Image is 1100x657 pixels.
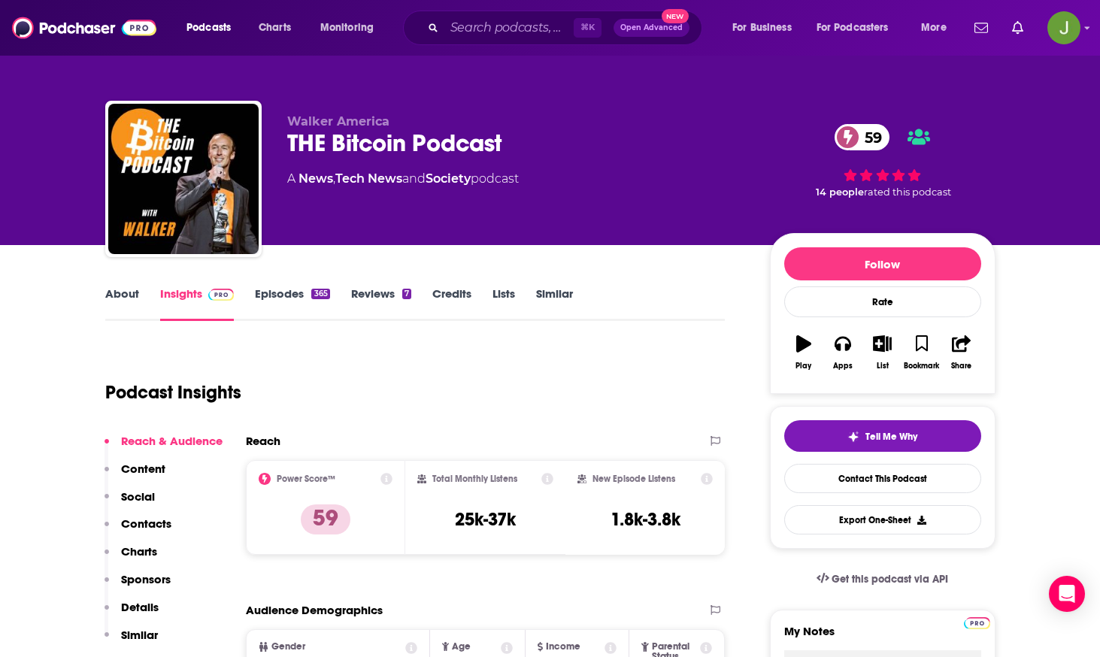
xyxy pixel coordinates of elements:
[108,104,259,254] img: THE Bitcoin Podcast
[121,544,157,559] p: Charts
[835,124,889,150] a: 59
[186,17,231,38] span: Podcasts
[426,171,471,186] a: Society
[417,11,717,45] div: Search podcasts, credits, & more...
[287,114,389,129] span: Walker America
[121,516,171,531] p: Contacts
[805,561,961,598] a: Get this podcast via API
[452,642,471,652] span: Age
[160,286,235,321] a: InsightsPodchaser Pro
[432,474,517,484] h2: Total Monthly Listens
[1047,11,1080,44] span: Logged in as jon47193
[121,628,158,642] p: Similar
[807,16,911,40] button: open menu
[259,17,291,38] span: Charts
[833,362,853,371] div: Apps
[246,434,280,448] h2: Reach
[850,124,889,150] span: 59
[951,362,971,371] div: Share
[246,603,383,617] h2: Audience Demographics
[105,628,158,655] button: Similar
[1047,11,1080,44] button: Show profile menu
[105,489,155,517] button: Social
[816,186,864,198] span: 14 people
[662,9,689,23] span: New
[784,624,981,650] label: My Notes
[310,16,393,40] button: open menu
[847,431,859,443] img: tell me why sparkle
[105,600,159,628] button: Details
[902,325,941,380] button: Bookmark
[121,489,155,504] p: Social
[287,170,519,188] div: A podcast
[614,19,689,37] button: Open AdvancedNew
[941,325,980,380] button: Share
[301,504,350,534] p: 59
[121,600,159,614] p: Details
[864,186,951,198] span: rated this podcast
[208,289,235,301] img: Podchaser Pro
[105,462,165,489] button: Content
[105,381,241,404] h1: Podcast Insights
[402,171,426,186] span: and
[611,508,680,531] h3: 1.8k-3.8k
[592,474,675,484] h2: New Episode Listens
[832,573,948,586] span: Get this podcast via API
[455,508,516,531] h3: 25k-37k
[121,434,223,448] p: Reach & Audience
[105,516,171,544] button: Contacts
[1049,576,1085,612] div: Open Intercom Messenger
[351,286,411,321] a: Reviews7
[1006,15,1029,41] a: Show notifications dropdown
[770,114,995,207] div: 59 14 peoplerated this podcast
[121,462,165,476] p: Content
[12,14,156,42] img: Podchaser - Follow, Share and Rate Podcasts
[271,642,305,652] span: Gender
[320,17,374,38] span: Monitoring
[335,171,402,186] a: Tech News
[402,289,411,299] div: 7
[333,171,335,186] span: ,
[732,17,792,38] span: For Business
[546,642,580,652] span: Income
[255,286,329,321] a: Episodes365
[795,362,811,371] div: Play
[722,16,811,40] button: open menu
[620,24,683,32] span: Open Advanced
[105,572,171,600] button: Sponsors
[105,434,223,462] button: Reach & Audience
[105,286,139,321] a: About
[784,505,981,534] button: Export One-Sheet
[298,171,333,186] a: News
[784,286,981,317] div: Rate
[492,286,515,321] a: Lists
[249,16,300,40] a: Charts
[865,431,917,443] span: Tell Me Why
[817,17,889,38] span: For Podcasters
[444,16,574,40] input: Search podcasts, credits, & more...
[784,247,981,280] button: Follow
[877,362,889,371] div: List
[176,16,250,40] button: open menu
[784,325,823,380] button: Play
[911,16,965,40] button: open menu
[784,464,981,493] a: Contact This Podcast
[121,572,171,586] p: Sponsors
[277,474,335,484] h2: Power Score™
[964,617,990,629] img: Podchaser Pro
[1047,11,1080,44] img: User Profile
[536,286,573,321] a: Similar
[311,289,329,299] div: 365
[862,325,902,380] button: List
[432,286,471,321] a: Credits
[105,544,157,572] button: Charts
[574,18,602,38] span: ⌘ K
[823,325,862,380] button: Apps
[921,17,947,38] span: More
[964,615,990,629] a: Pro website
[904,362,939,371] div: Bookmark
[968,15,994,41] a: Show notifications dropdown
[784,420,981,452] button: tell me why sparkleTell Me Why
